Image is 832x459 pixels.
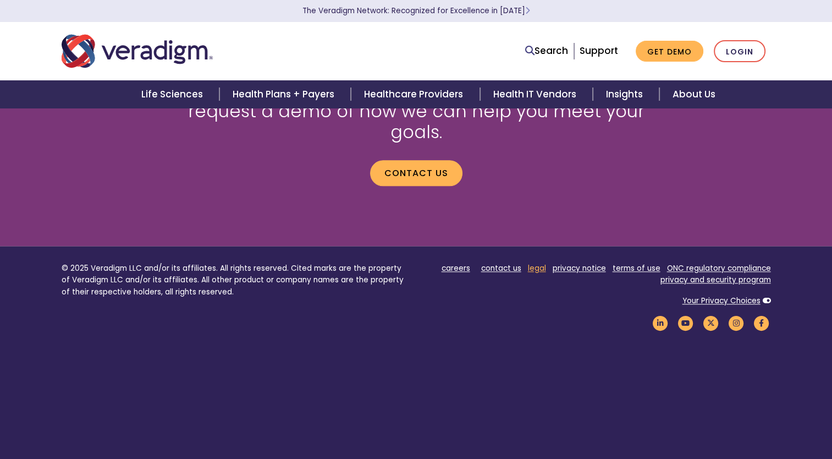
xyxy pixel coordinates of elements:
[613,263,660,274] a: terms of use
[660,275,771,285] a: privacy and security program
[659,80,729,108] a: About Us
[651,318,670,328] a: Veradigm LinkedIn Link
[480,80,593,108] a: Health IT Vendors
[682,296,761,306] a: Your Privacy Choices
[580,44,618,57] a: Support
[62,33,213,69] img: Veradigm logo
[727,318,746,328] a: Veradigm Instagram Link
[219,80,351,108] a: Health Plans + Payers
[553,263,606,274] a: privacy notice
[667,263,771,274] a: ONC regulatory compliance
[442,263,470,274] a: careers
[593,80,659,108] a: Insights
[62,263,408,298] p: © 2025 Veradigm LLC and/or its affiliates. All rights reserved. Cited marks are the property of V...
[481,263,521,274] a: contact us
[636,41,703,62] a: Get Demo
[183,79,650,143] h2: Speak with a Veradigm Account Executive or request a demo of how we can help you meet your goals.
[525,43,568,58] a: Search
[676,318,695,328] a: Veradigm YouTube Link
[302,6,530,16] a: The Veradigm Network: Recognized for Excellence in [DATE]Learn More
[528,263,546,274] a: legal
[525,6,530,16] span: Learn More
[702,318,720,328] a: Veradigm Twitter Link
[714,40,765,63] a: Login
[370,160,462,185] a: Contact us
[351,80,480,108] a: Healthcare Providers
[128,80,219,108] a: Life Sciences
[752,318,771,328] a: Veradigm Facebook Link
